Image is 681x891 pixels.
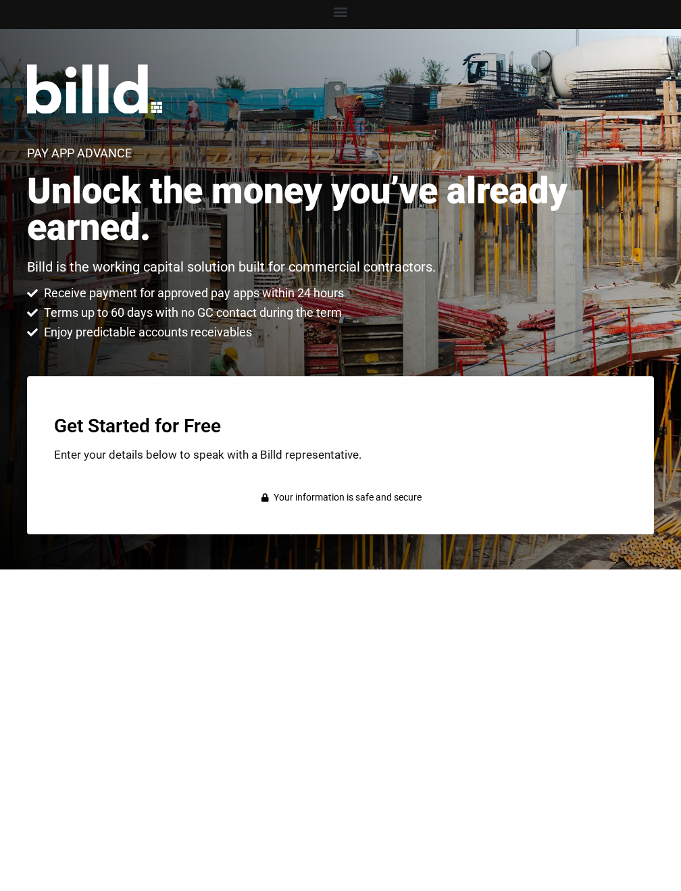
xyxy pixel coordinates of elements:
[54,417,627,436] h3: Get Started for Free
[41,305,342,321] span: Terms up to 60 days with no GC contact during the term
[270,488,422,507] span: Your information is safe and secure
[27,259,436,275] p: Billd is the working capital solution built for commercial contractors.
[41,324,252,340] span: Enjoy predictable accounts receivables
[27,173,654,246] h2: Unlock the money you’ve already earned.
[27,147,132,159] h1: Pay App Advance
[54,449,627,461] p: Enter your details below to speak with a Billd representative.
[41,285,344,301] span: Receive payment for approved pay apps within 24 hours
